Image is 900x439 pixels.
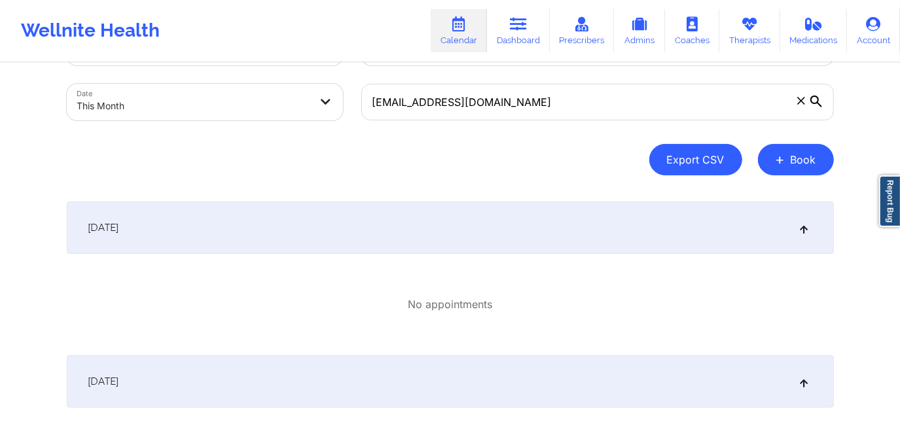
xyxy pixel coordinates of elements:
[847,9,900,52] a: Account
[776,156,785,163] span: +
[719,9,780,52] a: Therapists
[758,144,834,175] button: +Book
[408,297,492,312] p: No appointments
[88,221,119,234] span: [DATE]
[431,9,487,52] a: Calendar
[665,9,719,52] a: Coaches
[361,84,834,120] input: Search by patient email
[879,175,900,227] a: Report Bug
[487,9,550,52] a: Dashboard
[649,144,742,175] button: Export CSV
[88,375,119,388] span: [DATE]
[77,92,310,120] div: This Month
[550,9,615,52] a: Prescribers
[614,9,665,52] a: Admins
[780,9,848,52] a: Medications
